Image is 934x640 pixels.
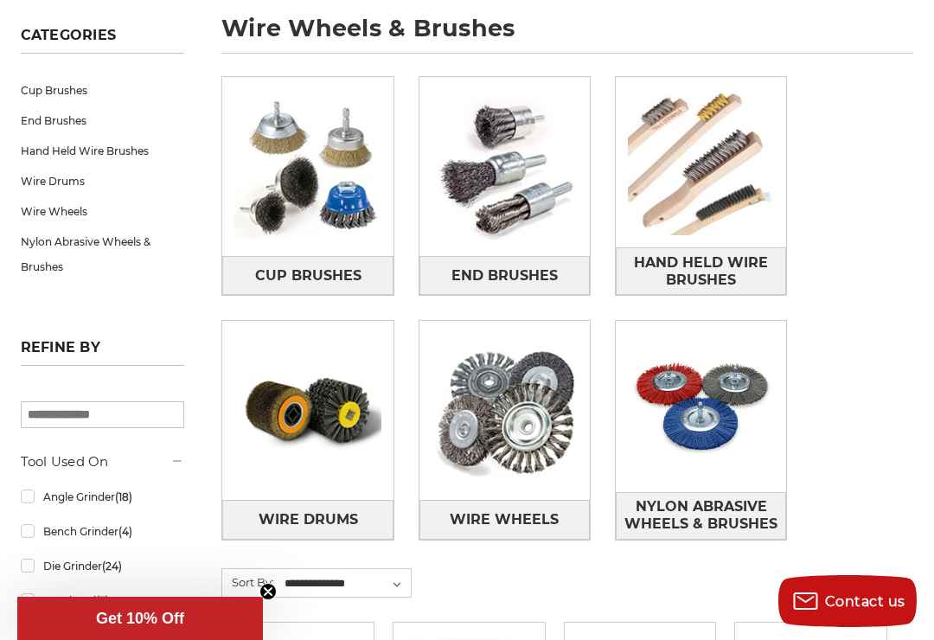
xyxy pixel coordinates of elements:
[21,27,185,54] h5: Categories
[21,75,185,106] a: Cup Brushes
[419,256,590,295] a: End Brushes
[616,77,786,247] img: Hand Held Wire Brushes
[222,500,393,539] a: Wire Drums
[21,339,185,366] h5: Refine by
[21,136,185,166] a: Hand Held Wire Brushes
[21,227,185,282] a: Nylon Abrasive Wheels & Brushes
[282,571,411,597] select: Sort By:
[255,261,361,291] span: Cup Brushes
[616,247,786,295] a: Hand Held Wire Brushes
[222,325,393,496] img: Wire Drums
[222,81,393,252] img: Cup Brushes
[21,106,185,136] a: End Brushes
[21,451,185,472] h5: Tool Used On
[96,610,184,627] span: Get 10% Off
[221,16,913,54] h1: wire wheels & brushes
[778,575,917,627] button: Contact us
[96,594,109,607] span: (7)
[21,196,185,227] a: Wire Wheels
[616,492,786,540] a: Nylon Abrasive Wheels & Brushes
[419,81,590,252] img: End Brushes
[451,261,558,291] span: End Brushes
[419,325,590,496] img: Wire Wheels
[616,321,786,491] img: Nylon Abrasive Wheels & Brushes
[102,560,122,573] span: (24)
[259,583,277,600] button: Close teaser
[222,256,393,295] a: Cup Brushes
[21,482,185,512] a: Angle Grinder
[450,505,559,534] span: Wire Wheels
[825,593,905,610] span: Contact us
[419,500,590,539] a: Wire Wheels
[617,248,785,295] span: Hand Held Wire Brushes
[21,516,185,547] a: Bench Grinder
[21,166,185,196] a: Wire Drums
[617,492,785,539] span: Nylon Abrasive Wheels & Brushes
[118,525,132,538] span: (4)
[17,597,263,640] div: Get 10% OffClose teaser
[115,490,132,503] span: (18)
[21,551,185,581] a: Die Grinder
[21,586,185,616] a: Hand Tool
[222,569,274,595] label: Sort By:
[259,505,358,534] span: Wire Drums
